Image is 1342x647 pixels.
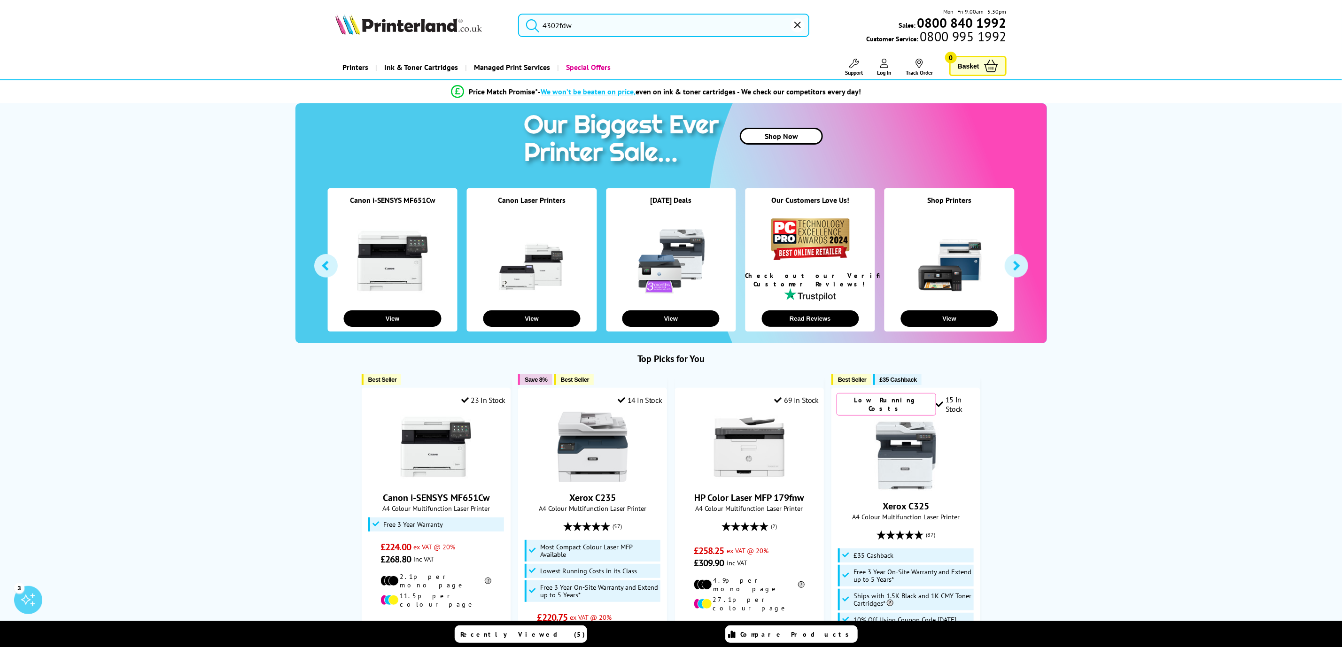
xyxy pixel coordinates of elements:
[461,395,505,405] div: 23 In Stock
[368,376,397,383] span: Best Seller
[540,567,637,575] span: Lowest Running Costs in its Class
[680,504,819,513] span: A4 Colour Multifunction Laser Printer
[741,630,854,639] span: Compare Products
[413,555,434,563] span: inc VAT
[745,195,875,216] div: Our Customers Love Us!
[877,69,892,76] span: Log In
[771,517,777,535] span: (2)
[384,521,443,528] span: Free 3 Year Warranty
[884,195,1014,216] div: Shop Printers
[335,14,506,37] a: Printerland Logo
[344,310,441,327] button: View
[14,583,24,593] div: 3
[837,393,936,416] div: Low Running Costs
[540,543,658,558] span: Most Compact Colour Laser MFP Available
[899,21,916,30] span: Sales:
[714,475,784,484] a: HP Color Laser MFP 179fnw
[465,55,557,79] a: Managed Print Services
[727,546,768,555] span: ex VAT @ 20%
[871,483,941,493] a: Xerox C325
[880,376,917,383] span: £35 Cashback
[866,32,1006,43] span: Customer Service:
[380,592,491,608] li: 11.5p per colour page
[949,56,1007,76] a: Basket 0
[845,59,863,76] a: Support
[694,545,724,557] span: £258.25
[561,376,590,383] span: Best Seller
[538,87,861,96] div: - even on ink & toner cartridges - We check our competitors every day!
[694,576,805,593] li: 4.9p per mono page
[401,475,471,484] a: Canon i-SENSYS MF651Cw
[367,616,505,642] div: modal_delivery
[383,492,489,504] a: Canon i-SENSYS MF651Cw
[498,195,566,205] a: Canon Laser Printers
[906,59,933,76] a: Track Order
[917,14,1007,31] b: 0800 840 1992
[523,504,662,513] span: A4 Colour Multifunction Laser Printer
[871,420,941,491] img: Xerox C325
[622,310,720,327] button: View
[375,55,465,79] a: Ink & Toner Cartridges
[401,412,471,482] img: Canon i-SENSYS MF651Cw
[695,492,804,504] a: HP Color Laser MFP 179fnw
[570,613,612,622] span: ex VAT @ 20%
[883,500,929,512] a: Xerox C325
[853,552,893,559] span: £35 Cashback
[350,195,435,205] a: Canon i-SENSYS MF651Cw
[558,412,628,482] img: Xerox C235
[518,14,809,37] input: Search product or brand
[853,568,971,583] span: Free 3 Year On-Site Warranty and Extend up to 5 Years*
[300,84,1013,100] li: modal_Promise
[362,374,402,385] button: Best Seller
[916,18,1007,27] a: 0800 840 1992
[483,310,580,327] button: View
[877,59,892,76] a: Log In
[740,128,823,145] a: Shop Now
[775,395,819,405] div: 69 In Stock
[618,395,662,405] div: 14 In Stock
[694,595,805,612] li: 27.1p per colour page
[613,517,622,535] span: (57)
[958,60,979,72] span: Basket
[519,103,729,177] img: printer sale
[518,374,552,385] button: Save 8%
[455,625,587,643] a: Recently Viewed (5)
[537,611,568,624] span: £220.75
[725,625,858,643] a: Compare Products
[845,69,863,76] span: Support
[461,630,586,639] span: Recently Viewed (5)
[694,557,724,569] span: £309.90
[380,553,411,565] span: £268.80
[541,87,636,96] span: We won’t be beaten on price,
[554,374,594,385] button: Best Seller
[558,475,628,484] a: Xerox C235
[540,584,658,599] span: Free 3 Year On-Site Warranty and Extend up to 5 Years*
[945,52,957,63] span: 0
[606,195,736,216] div: [DATE] Deals
[680,619,819,646] div: modal_delivery
[745,271,875,288] div: Check out our Verified Customer Reviews!
[853,592,971,607] span: Ships with 1.5K Black and 1K CMY Toner Cartridges*
[761,310,859,327] button: Read Reviews
[727,558,747,567] span: inc VAT
[831,374,871,385] button: Best Seller
[557,55,618,79] a: Special Offers
[936,395,976,414] div: 15 In Stock
[873,374,922,385] button: £35 Cashback
[469,87,538,96] span: Price Match Promise*
[714,412,784,482] img: HP Color Laser MFP 179fnw
[525,376,547,383] span: Save 8%
[838,376,867,383] span: Best Seller
[380,541,411,553] span: £224.00
[901,310,998,327] button: View
[335,55,375,79] a: Printers
[569,492,616,504] a: Xerox C235
[918,32,1006,41] span: 0800 995 1992
[335,14,482,35] img: Printerland Logo
[384,55,458,79] span: Ink & Toner Cartridges
[380,572,491,589] li: 2.1p per mono page
[944,7,1007,16] span: Mon - Fri 9:00am - 5:30pm
[367,504,505,513] span: A4 Colour Multifunction Laser Printer
[926,526,935,544] span: (87)
[413,542,455,551] span: ex VAT @ 20%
